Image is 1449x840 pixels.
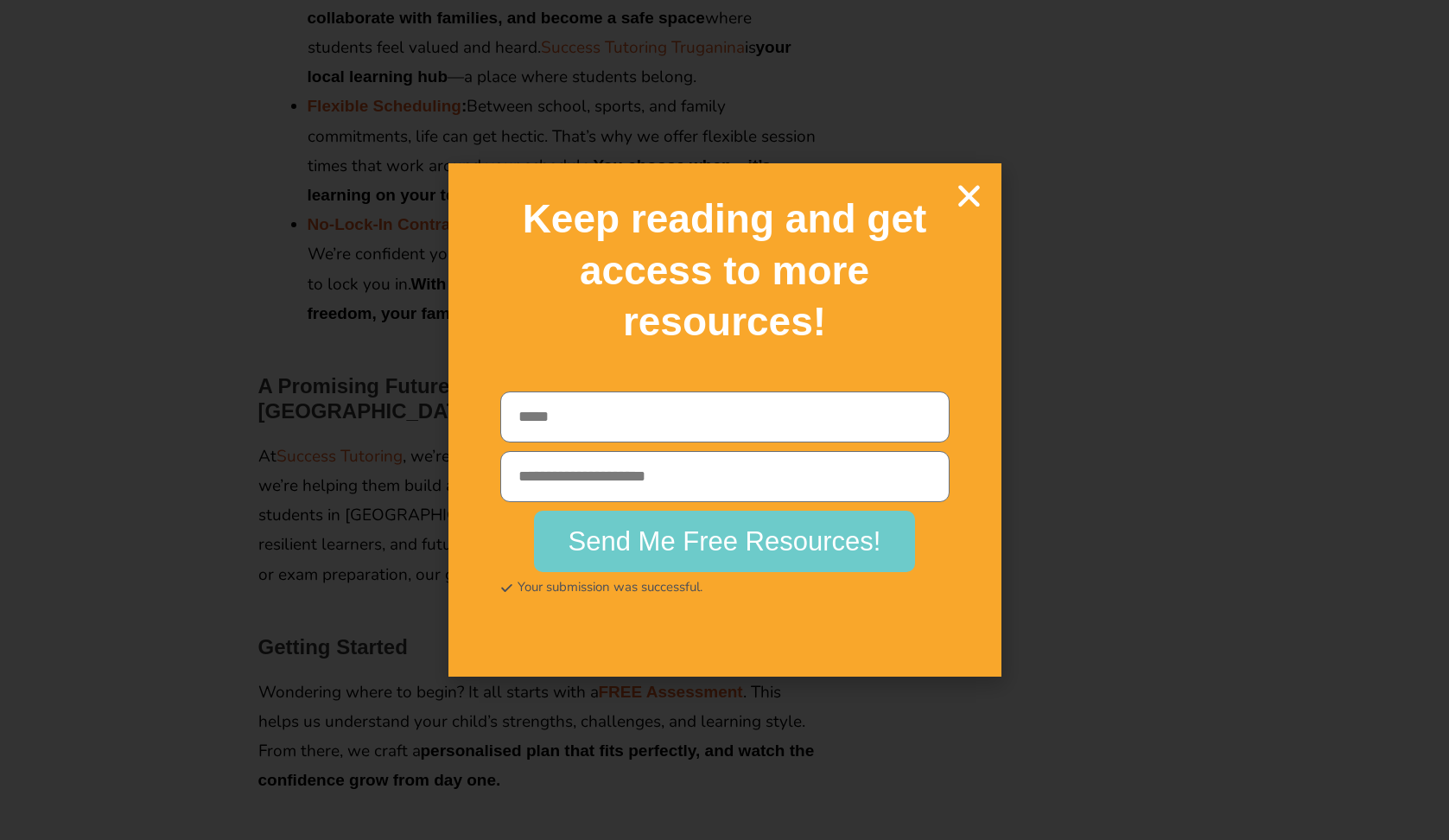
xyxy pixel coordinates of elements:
form: New Form [500,391,950,595]
button: Send Me Free Resources! [534,511,916,572]
div: Your submission was successful. [500,581,950,595]
span: Send Me Free Resources! [569,528,881,555]
a: Close [954,181,984,211]
h2: Keep reading and get access to more resources! [479,194,971,348]
iframe: Chat Widget [1161,645,1449,840]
